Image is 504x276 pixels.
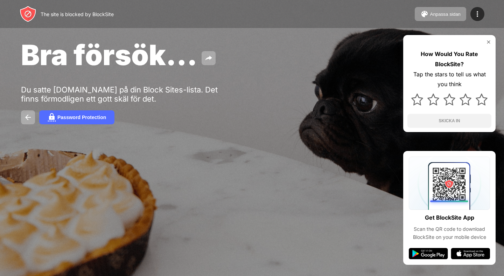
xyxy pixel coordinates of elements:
div: The site is blocked by BlockSite [41,11,114,17]
img: password.svg [48,113,56,122]
button: Password Protection [39,110,114,124]
img: header-logo.svg [20,6,36,22]
img: qrcode.svg [409,157,490,210]
img: star.svg [460,94,471,105]
img: pallet.svg [420,10,429,18]
span: Bra försök... [21,38,197,72]
div: Tap the stars to tell us what you think [407,69,491,90]
div: How Would You Rate BlockSite? [407,49,491,69]
img: star.svg [443,94,455,105]
button: SKICKA IN [407,114,491,128]
div: Get BlockSite App [425,213,474,223]
div: Password Protection [57,115,106,120]
div: Anpassa sidan [430,12,461,17]
img: app-store.svg [451,248,490,259]
img: star.svg [476,94,488,105]
img: star.svg [427,94,439,105]
img: menu-icon.svg [473,10,482,18]
img: star.svg [411,94,423,105]
img: back.svg [24,113,32,122]
img: share.svg [204,54,213,62]
div: Scan the QR code to download BlockSite on your mobile device [409,225,490,241]
img: rate-us-close.svg [486,39,491,45]
div: Du satte [DOMAIN_NAME] på din Block Sites-lista. Det finns förmodligen ett gott skäl för det. [21,85,237,103]
button: Anpassa sidan [415,7,466,21]
img: google-play.svg [409,248,448,259]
